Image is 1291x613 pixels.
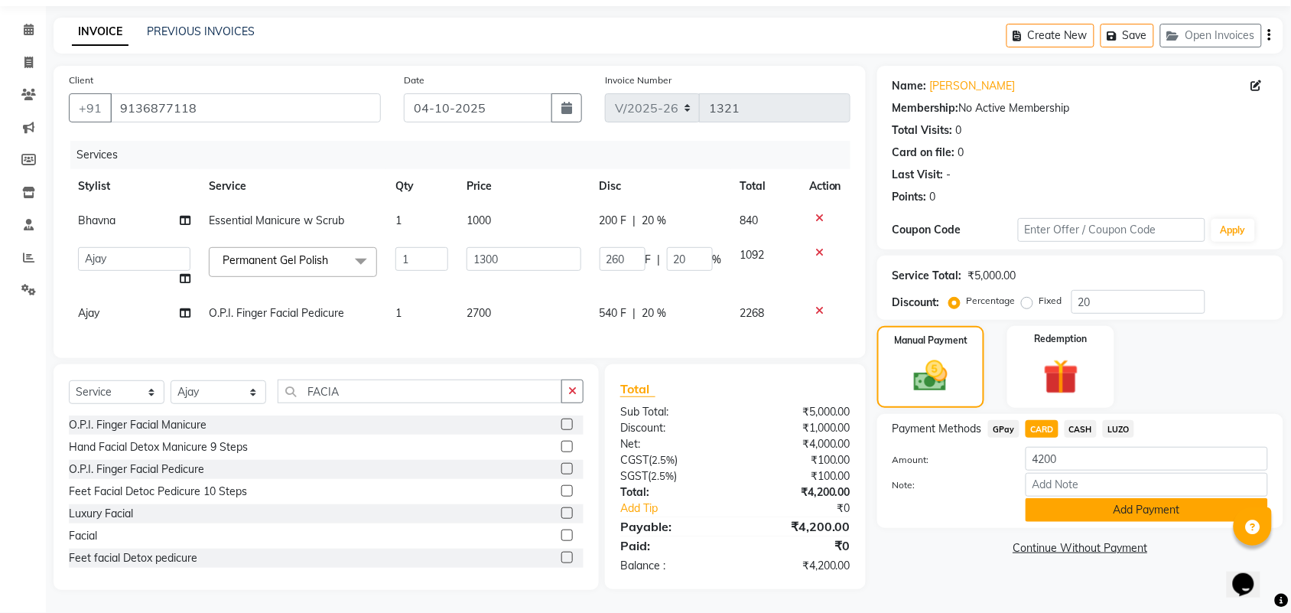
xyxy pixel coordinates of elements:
[395,306,402,320] span: 1
[1006,24,1094,47] button: Create New
[209,214,344,227] span: Essential Manicure w Scrub
[1026,473,1268,497] input: Add Note
[735,436,862,452] div: ₹4,000.00
[893,122,953,139] div: Total Visits:
[609,501,756,517] a: Add Tip
[1103,420,1134,438] span: LUZO
[893,268,962,284] div: Service Total:
[69,528,97,544] div: Facial
[1026,420,1058,438] span: CARD
[1065,420,1098,438] span: CASH
[69,506,133,522] div: Luxury Facial
[713,252,722,268] span: %
[642,305,667,321] span: 20 %
[78,306,99,320] span: Ajay
[735,404,862,420] div: ₹5,000.00
[880,540,1280,556] a: Continue Without Payment
[1018,218,1205,242] input: Enter Offer / Coupon Code
[395,214,402,227] span: 1
[609,484,736,501] div: Total:
[881,453,1014,467] label: Amount:
[633,213,636,229] span: |
[1032,355,1090,399] img: _gift.svg
[947,167,951,183] div: -
[467,306,491,320] span: 2700
[740,306,765,320] span: 2268
[1211,219,1255,242] button: Apply
[956,122,962,139] div: 0
[1039,294,1062,308] label: Fixed
[1101,24,1154,47] button: Save
[69,484,247,500] div: Feet Facial Detoc Pedicure 10 Steps
[69,73,93,87] label: Client
[147,24,255,38] a: PREVIOUS INVOICES
[609,558,736,574] div: Balance :
[735,558,862,574] div: ₹4,200.00
[651,470,674,482] span: 2.5%
[893,189,927,205] div: Points:
[893,167,944,183] div: Last Visit:
[386,169,457,204] th: Qty
[609,420,736,436] div: Discount:
[740,248,765,262] span: 1092
[69,461,204,478] div: O.P.I. Finger Facial Pedicure
[658,252,661,268] span: |
[735,420,862,436] div: ₹1,000.00
[1160,24,1262,47] button: Open Invoices
[731,169,800,204] th: Total
[756,501,862,517] div: ₹0
[642,213,667,229] span: 20 %
[69,93,112,122] button: +91
[200,169,386,204] th: Service
[69,169,200,204] th: Stylist
[609,436,736,452] div: Net:
[609,468,736,484] div: ( )
[1026,447,1268,471] input: Amount
[70,141,862,169] div: Services
[735,484,862,501] div: ₹4,200.00
[328,253,335,267] a: x
[893,78,927,94] div: Name:
[605,73,672,87] label: Invoice Number
[893,222,1018,238] div: Coupon Code
[735,536,862,555] div: ₹0
[988,420,1019,438] span: GPay
[110,93,381,122] input: Search by Name/Mobile/Email/Code
[609,517,736,536] div: Payable:
[893,421,982,437] span: Payment Methods
[609,404,736,420] div: Sub Total:
[881,478,1014,492] label: Note:
[633,305,636,321] span: |
[467,214,491,227] span: 1000
[620,381,655,397] span: Total
[903,357,958,396] img: _cash.svg
[600,305,627,321] span: 540 F
[620,453,649,467] span: CGST
[735,517,862,536] div: ₹4,200.00
[1026,498,1268,522] button: Add Payment
[404,73,424,87] label: Date
[78,214,115,227] span: Bhavna
[930,78,1016,94] a: [PERSON_NAME]
[735,452,862,468] div: ₹100.00
[69,417,206,433] div: O.P.I. Finger Facial Manicure
[958,145,964,161] div: 0
[893,100,959,116] div: Membership:
[645,252,652,268] span: F
[600,213,627,229] span: 200 F
[652,454,675,466] span: 2.5%
[800,169,850,204] th: Action
[740,214,759,227] span: 840
[967,294,1016,308] label: Percentage
[735,468,862,484] div: ₹100.00
[609,536,736,555] div: Paid:
[590,169,731,204] th: Disc
[1227,552,1276,598] iframe: chat widget
[609,452,736,468] div: ( )
[893,100,1268,116] div: No Active Membership
[69,439,248,455] div: Hand Facial Detox Manicure 9 Steps
[893,295,940,311] div: Discount:
[457,169,590,204] th: Price
[278,380,562,403] input: Search or Scan
[223,253,328,267] span: Permanent Gel Polish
